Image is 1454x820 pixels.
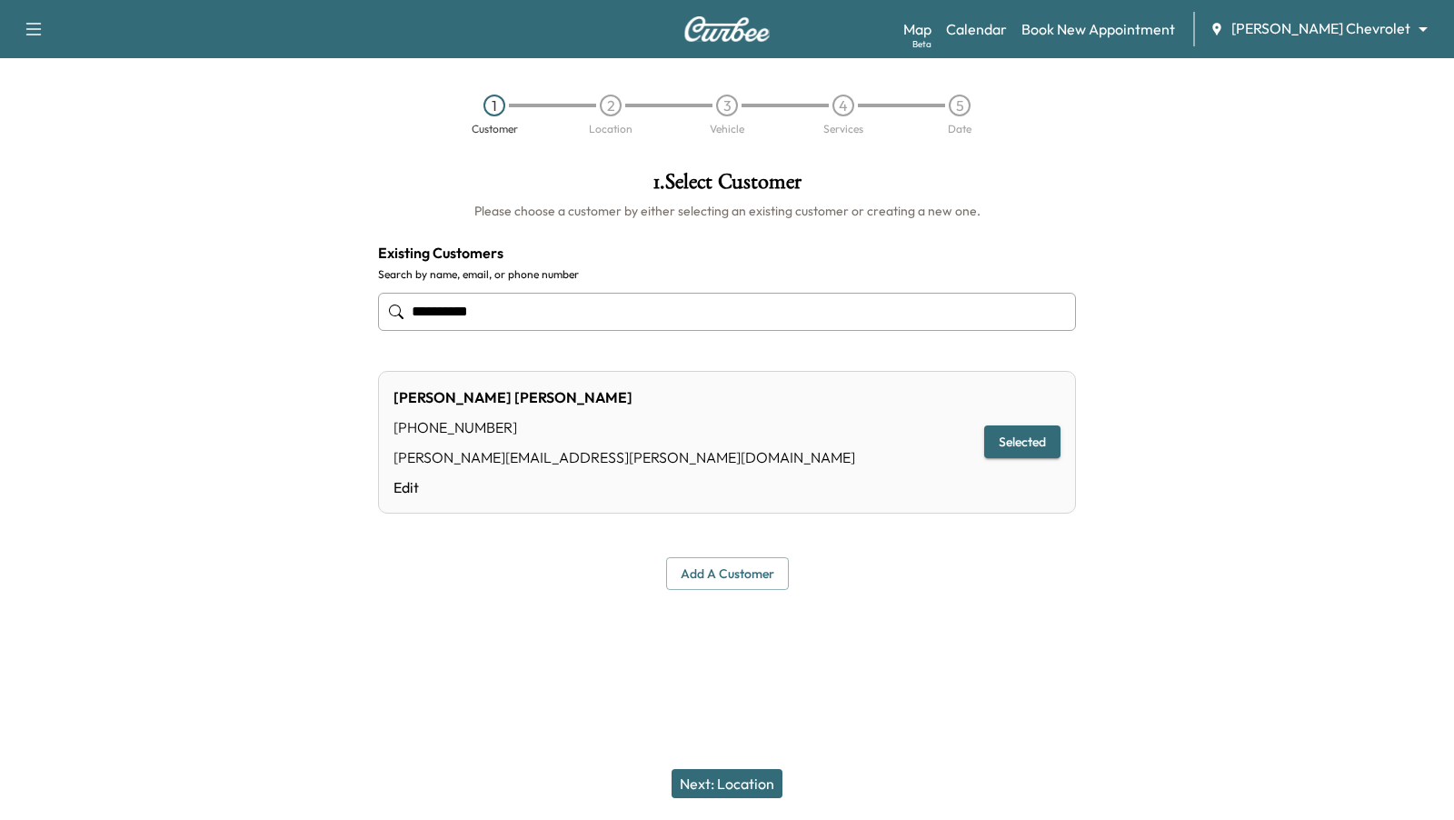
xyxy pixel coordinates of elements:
[903,18,931,40] a: MapBeta
[984,425,1061,459] button: Selected
[912,37,931,51] div: Beta
[948,124,971,135] div: Date
[393,446,855,468] div: [PERSON_NAME][EMAIL_ADDRESS][PERSON_NAME][DOMAIN_NAME]
[378,202,1076,220] h6: Please choose a customer by either selecting an existing customer or creating a new one.
[672,769,782,798] button: Next: Location
[823,124,863,135] div: Services
[378,242,1076,264] h4: Existing Customers
[710,124,744,135] div: Vehicle
[683,16,771,42] img: Curbee Logo
[589,124,632,135] div: Location
[716,95,738,116] div: 3
[378,267,1076,282] label: Search by name, email, or phone number
[946,18,1007,40] a: Calendar
[472,124,518,135] div: Customer
[1021,18,1175,40] a: Book New Appointment
[666,557,789,591] button: Add a customer
[600,95,622,116] div: 2
[832,95,854,116] div: 4
[1231,18,1410,39] span: [PERSON_NAME] Chevrolet
[393,416,855,438] div: [PHONE_NUMBER]
[483,95,505,116] div: 1
[378,171,1076,202] h1: 1 . Select Customer
[393,386,855,408] div: [PERSON_NAME] [PERSON_NAME]
[393,476,855,498] a: Edit
[949,95,971,116] div: 5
